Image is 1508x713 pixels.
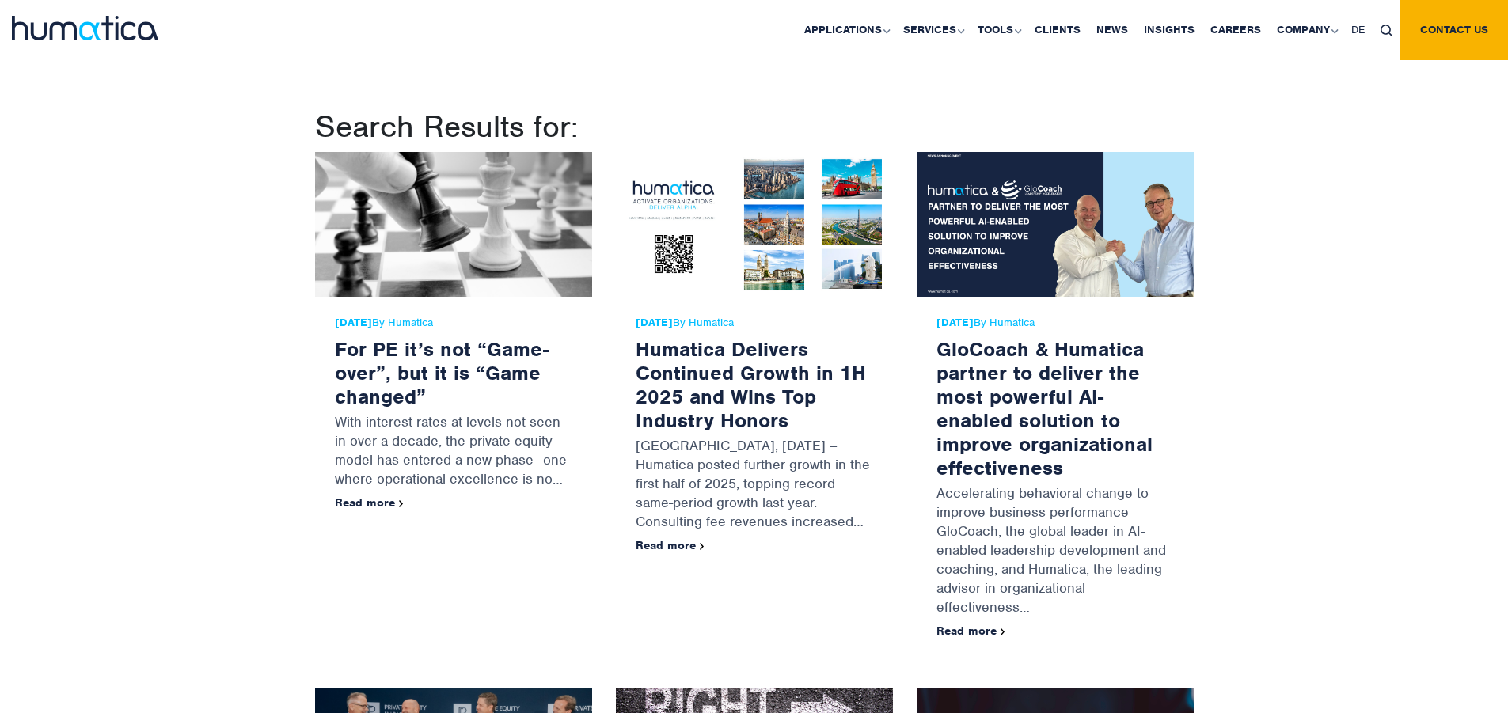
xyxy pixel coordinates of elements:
[315,108,1194,146] h1: Search Results for:
[616,152,893,297] img: Humatica Delivers Continued Growth in 1H 2025 and Wins Top Industry Honors
[1351,23,1365,36] span: DE
[399,500,404,507] img: arrowicon
[335,408,572,496] p: With interest rates at levels not seen in over a decade, the private equity model has entered a n...
[636,432,873,539] p: [GEOGRAPHIC_DATA], [DATE] – Humatica posted further growth in the first half of 2025, topping rec...
[636,538,705,552] a: Read more
[1001,628,1005,635] img: arrowicon
[700,543,705,550] img: arrowicon
[1381,25,1392,36] img: search_icon
[636,317,873,329] span: By Humatica
[12,16,158,40] img: logo
[936,317,1174,329] span: By Humatica
[315,152,592,297] img: For PE it’s not “Game-over”, but it is “Game changed”
[335,316,372,329] strong: [DATE]
[636,336,866,433] a: Humatica Delivers Continued Growth in 1H 2025 and Wins Top Industry Honors
[936,480,1174,624] p: Accelerating behavioral change to improve business performance GloCoach, the global leader in AI-...
[936,624,1005,638] a: Read more
[335,495,404,510] a: Read more
[936,316,974,329] strong: [DATE]
[917,152,1194,297] img: GloCoach & Humatica partner to deliver the most powerful AI-enabled solution to improve organizat...
[335,336,549,409] a: For PE it’s not “Game-over”, but it is “Game changed”
[636,316,673,329] strong: [DATE]
[335,317,572,329] span: By Humatica
[936,336,1153,480] a: GloCoach & Humatica partner to deliver the most powerful AI-enabled solution to improve organizat...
